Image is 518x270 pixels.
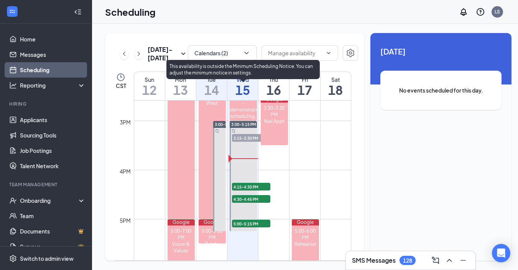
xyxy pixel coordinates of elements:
[168,219,195,225] div: Google
[196,72,227,100] a: October 14, 2025
[292,241,319,247] div: Rehearsal
[9,255,17,262] svg: Settings
[232,220,270,227] span: 5:00-5:15 PM
[492,244,510,262] div: Open Intercom Messenger
[196,83,227,96] h1: 14
[261,118,288,124] div: Nail Appt
[20,255,74,262] div: Switch to admin view
[116,82,126,89] span: CST
[459,256,468,265] svg: Minimize
[215,129,219,133] svg: Sync
[20,208,86,224] a: Team
[134,76,165,83] div: Sun
[321,83,351,96] h1: 18
[20,158,86,174] a: Talent Network
[179,49,188,58] svg: SmallChevronDown
[230,93,257,133] div: [PERSON_NAME] - demonstrate scheduling, discuss re-training.
[476,7,485,17] svg: QuestionInfo
[20,197,79,204] div: Onboarding
[166,60,320,79] div: This availability is outside the Minimum Scheduling Notice. You can adjust the minimum notice in ...
[321,72,351,100] a: October 18, 2025
[20,81,86,89] div: Reporting
[343,45,358,61] button: Settings
[232,183,270,190] span: 4:15-4:30 PM
[168,241,195,254] div: Vision & Values
[457,254,469,267] button: Minimize
[165,72,196,100] a: October 13, 2025
[261,105,288,118] div: 2:30-3:30 PM
[168,228,195,241] div: 5:00-7:00 PM
[116,73,125,82] svg: Clock
[165,83,196,96] h1: 13
[74,8,82,16] svg: Collapse
[243,49,250,57] svg: ChevronDown
[352,256,396,265] h3: SMS Messages
[326,50,332,56] svg: ChevronDown
[20,128,86,143] a: Sourcing Tools
[20,62,86,78] a: Scheduling
[120,49,128,58] svg: ChevronLeft
[443,254,456,267] button: ChevronUp
[292,228,319,241] div: 5:00-6:00 PM
[227,72,258,100] a: October 15, 2025
[199,219,226,225] div: Google
[105,5,156,18] h1: Scheduling
[20,47,86,62] a: Messages
[9,181,84,188] div: Team Management
[232,134,270,142] span: 3:15-3:30 PM
[9,101,84,107] div: Hiring
[380,45,502,57] span: [DATE]
[346,48,355,58] svg: Settings
[403,257,412,264] div: 128
[20,31,86,47] a: Home
[148,45,179,62] h3: [DATE] - [DATE]
[289,72,320,100] a: October 17, 2025
[232,195,270,203] span: 4:30-4:45 PM
[8,8,16,15] svg: WorkstreamLogo
[396,86,486,94] span: No events scheduled for this day.
[9,197,17,204] svg: UserCheck
[188,45,257,61] button: Calendars (2)ChevronDown
[321,76,351,83] div: Sat
[289,83,320,96] h1: 17
[231,122,256,127] span: 3:00-5:15 PM
[215,122,240,127] span: 3:00-5:15 PM
[227,83,258,96] h1: 15
[134,83,165,96] h1: 12
[445,256,454,265] svg: ChevronUp
[165,76,196,83] div: Mon
[118,216,132,225] div: 5pm
[268,49,322,57] input: Manage availability
[20,143,86,158] a: Job Postings
[258,83,289,96] h1: 16
[495,8,500,15] div: LS
[431,256,440,265] svg: ComposeMessage
[120,48,128,60] button: ChevronLeft
[199,228,226,241] div: 5:00-5:30 PM
[9,81,17,89] svg: Analysis
[258,72,289,100] a: October 16, 2025
[135,49,143,58] svg: ChevronRight
[118,118,132,126] div: 3pm
[20,239,86,254] a: SurveysCrown
[134,72,165,100] a: October 12, 2025
[459,7,468,17] svg: Notifications
[429,254,442,267] button: ComposeMessage
[20,112,86,128] a: Applicants
[343,45,358,62] a: Settings
[199,241,226,260] div: Delete Interview Availability
[20,224,86,239] a: DocumentsCrown
[118,167,132,176] div: 4pm
[232,129,235,133] svg: Sync
[292,219,319,225] div: Google
[135,48,143,60] button: ChevronRight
